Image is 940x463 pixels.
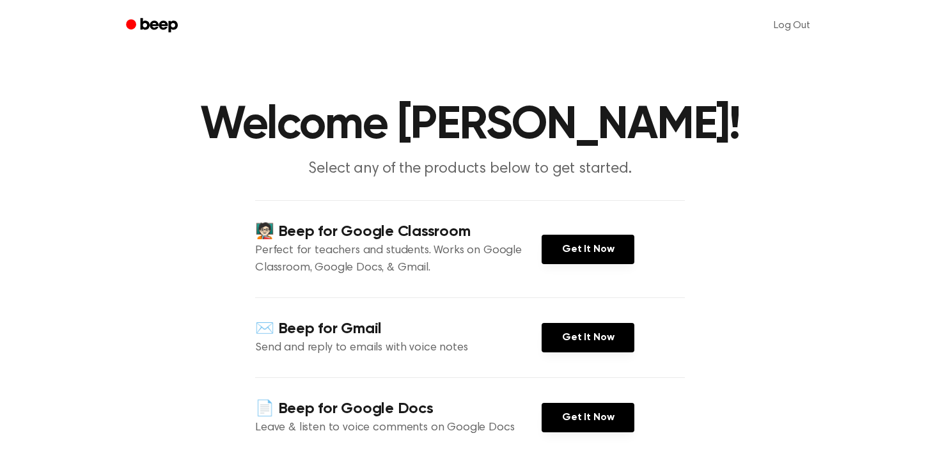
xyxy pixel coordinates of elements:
[255,340,542,357] p: Send and reply to emails with voice notes
[224,159,716,180] p: Select any of the products below to get started.
[143,102,797,148] h1: Welcome [PERSON_NAME]!
[542,403,634,432] a: Get It Now
[255,221,542,242] h4: 🧑🏻‍🏫 Beep for Google Classroom
[542,323,634,352] a: Get It Now
[761,10,823,41] a: Log Out
[255,420,542,437] p: Leave & listen to voice comments on Google Docs
[255,318,542,340] h4: ✉️ Beep for Gmail
[542,235,634,264] a: Get It Now
[255,398,542,420] h4: 📄 Beep for Google Docs
[117,13,189,38] a: Beep
[255,242,542,277] p: Perfect for teachers and students. Works on Google Classroom, Google Docs, & Gmail.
